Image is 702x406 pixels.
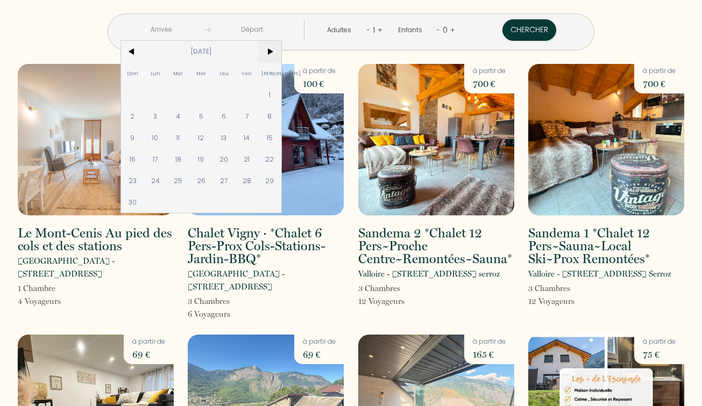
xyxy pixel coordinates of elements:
[398,25,426,35] div: Enfants
[212,127,236,148] span: 13
[167,105,190,127] span: 4
[528,227,684,265] h2: Sandema 1 *Chalet 12 Pers~Sauna~Local Ski~Prox Remontées*
[528,282,575,295] p: 3 Chambre
[144,148,167,170] span: 17
[236,148,259,170] span: 21
[502,19,556,41] button: Chercher
[236,62,259,84] span: Ven
[144,170,167,191] span: 24
[473,347,506,362] p: 165 €
[436,25,440,35] a: -
[18,64,174,215] img: rental-image
[528,295,575,308] p: 12 Voyageur
[303,337,336,347] p: à partir de
[450,25,455,35] a: +
[227,309,230,319] span: s
[212,105,236,127] span: 6
[120,19,203,40] input: Arrivée
[643,76,676,91] p: 700 €
[167,62,190,84] span: Mar
[397,284,400,293] span: s
[144,127,167,148] span: 10
[571,296,575,306] span: s
[473,337,506,347] p: à partir de
[212,170,236,191] span: 27
[188,295,230,308] p: 3 Chambre
[643,347,676,362] p: 75 €
[167,170,190,191] span: 25
[121,105,144,127] span: 2
[203,26,211,34] img: guests
[188,267,344,293] p: [GEOGRAPHIC_DATA] - [STREET_ADDRESS]
[401,296,405,306] span: s
[144,105,167,127] span: 3
[358,227,514,265] h2: Sandema 2 *Chalet 12 Pers~Proche Centre~Remontées~Sauna*
[212,62,236,84] span: Jeu
[440,21,450,39] div: 0
[188,308,230,321] p: 6 Voyageur
[258,84,281,105] span: 1
[567,284,570,293] span: s
[18,282,61,295] p: 1 Chambre
[643,337,676,347] p: à partir de
[189,105,212,127] span: 5
[370,21,378,39] div: 1
[258,170,281,191] span: 29
[144,41,258,62] span: [DATE]
[189,170,212,191] span: 26
[211,19,293,40] input: Départ
[189,127,212,148] span: 12
[121,170,144,191] span: 23
[132,347,165,362] p: 69 €
[167,127,190,148] span: 11
[188,227,344,265] h2: Chalet Vigny · *Chalet 6 Pers-Prox Cols-Stations-Jardin-BBQ*
[258,41,281,62] span: >
[258,127,281,148] span: 15
[121,127,144,148] span: 9
[358,267,500,280] p: Valloire - [STREET_ADDRESS] serroz
[18,295,61,308] p: 4 Voyageur
[303,347,336,362] p: 69 €
[189,62,212,84] span: Mer
[528,64,684,215] img: rental-image
[327,25,355,35] div: Adultes
[236,170,259,191] span: 28
[358,64,514,215] img: rental-image
[366,25,370,35] a: -
[18,255,174,280] p: [GEOGRAPHIC_DATA] - [STREET_ADDRESS]
[189,148,212,170] span: 19
[121,191,144,213] span: 30
[18,227,174,252] h2: Le Mont-Cenis Au pied des cols et des stations
[58,296,61,306] span: s
[303,66,336,76] p: à partir de
[212,148,236,170] span: 20
[121,62,144,84] span: Dim
[378,25,382,35] a: +
[358,295,405,308] p: 12 Voyageur
[473,66,506,76] p: à partir de
[121,148,144,170] span: 16
[236,105,259,127] span: 7
[258,105,281,127] span: 8
[144,62,167,84] span: Lun
[528,267,671,280] p: Valloire - [STREET_ADDRESS] Serroz
[258,148,281,170] span: 22
[167,148,190,170] span: 18
[258,62,281,84] span: [PERSON_NAME]
[643,66,676,76] p: à partir de
[236,127,259,148] span: 14
[226,296,230,306] span: s
[358,282,405,295] p: 3 Chambre
[473,76,506,91] p: 700 €
[303,76,336,91] p: 100 €
[132,337,165,347] p: à partir de
[121,41,144,62] span: <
